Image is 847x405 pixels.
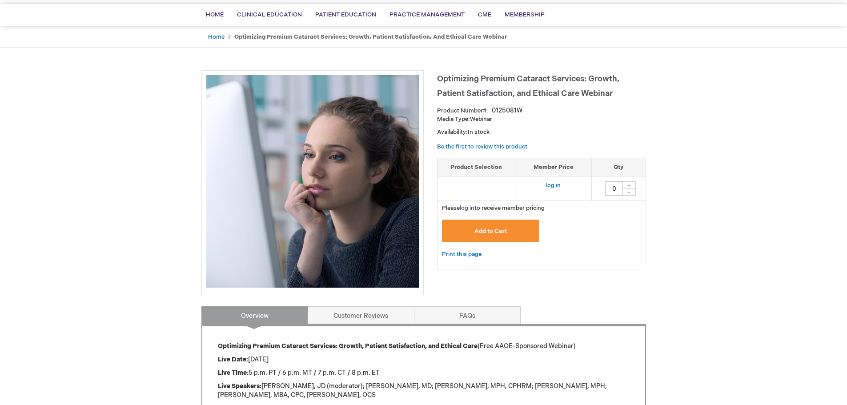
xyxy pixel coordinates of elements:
[442,205,545,212] span: Please to receive member pricing
[437,143,527,150] a: Be the first to review this product
[237,11,302,18] span: Clinical Education
[201,306,308,324] a: Overview
[437,107,488,114] strong: Product Number
[218,355,630,364] p: [DATE]
[492,106,522,115] div: 0125081W
[218,342,478,350] strong: Optimizing Premium Cataract Services: Growth, Patient Satisfaction, and Ethical Care
[218,342,630,351] p: (Free AAOE-Sponsored Webinar)
[546,182,561,189] a: log in
[389,11,465,18] span: Practice Management
[234,33,507,40] strong: Optimizing Premium Cataract Services: Growth, Patient Satisfaction, and Ethical Care Webinar
[474,228,507,235] span: Add to Cart
[442,249,482,260] a: Print this page
[315,11,376,18] span: Patient Education
[206,75,419,288] img: Optimizing Premium Cataract Services: Growth, Patient Satisfaction, and Ethical Care Webinar
[218,382,261,390] strong: Live Speakers:
[622,181,636,189] div: +
[437,115,646,124] p: Webinar
[437,116,470,123] strong: Media Type:
[218,369,630,377] p: 5 p.m. PT / 6 p.m. MT / 7 p.m. CT / 8 p.m. ET
[442,220,540,242] button: Add to Cart
[206,11,224,18] span: Home
[460,205,474,212] a: log in
[414,306,521,324] a: FAQs
[505,11,545,18] span: Membership
[478,11,491,18] span: CME
[468,128,490,136] span: In stock
[605,181,623,196] input: Qty
[218,356,248,363] strong: Live Date:
[208,33,225,40] a: Home
[308,306,414,324] a: Customer Reviews
[438,158,515,176] th: Product Selection
[515,158,592,176] th: Member Price
[218,382,630,400] p: [PERSON_NAME], JD (moderator); [PERSON_NAME], MD; [PERSON_NAME], MPH, CPHRM; [PERSON_NAME], MPH; ...
[437,128,646,136] p: Availability:
[437,74,619,98] span: Optimizing Premium Cataract Services: Growth, Patient Satisfaction, and Ethical Care Webinar
[622,188,636,196] div: -
[592,158,646,176] th: Qty
[218,369,249,377] strong: Live Time:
